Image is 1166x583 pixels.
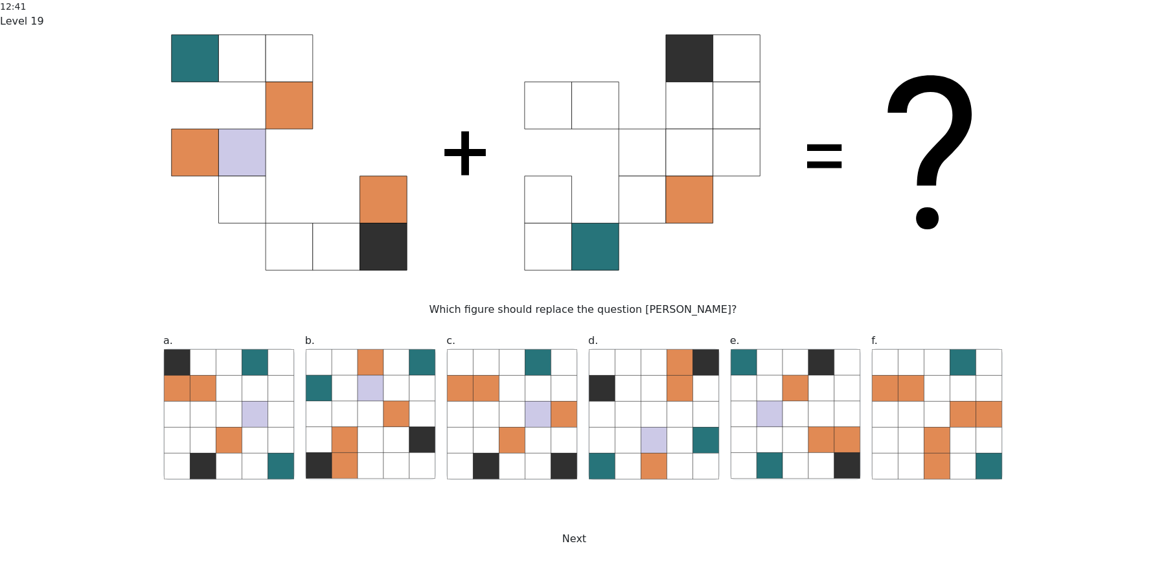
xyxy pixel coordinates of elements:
[446,334,455,347] span: c.
[588,334,598,347] span: d.
[871,334,878,347] span: f.
[305,334,315,347] span: b.
[163,334,173,347] span: a.
[730,334,740,347] span: e.
[554,527,612,551] button: Next
[171,302,995,317] div: Which figure should replace the question [PERSON_NAME]?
